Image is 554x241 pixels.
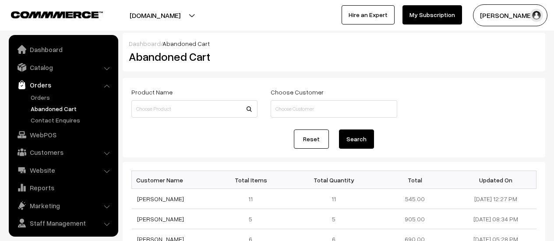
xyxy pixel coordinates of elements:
[11,198,115,213] a: Marketing
[271,100,397,118] input: Choose Customer
[11,144,115,160] a: Customers
[11,9,88,19] a: COMMMERCE
[374,171,455,189] th: Total
[129,39,539,48] div: /
[374,209,455,229] td: 905.00
[129,40,161,47] a: Dashboard
[455,209,536,229] td: [DATE] 08:34 PM
[293,171,374,189] th: Total Quantity
[455,171,536,189] th: Updated On
[28,93,115,102] a: Orders
[11,42,115,57] a: Dashboard
[131,100,258,118] input: Choose Product
[374,189,455,209] td: 545.00
[11,11,103,18] img: COMMMERCE
[11,77,115,93] a: Orders
[212,209,293,229] td: 5
[212,189,293,209] td: 11
[162,40,210,47] span: Abandoned Cart
[137,215,184,223] a: [PERSON_NAME]
[455,189,536,209] td: [DATE] 12:27 PM
[271,87,324,97] label: Choose Customer
[11,162,115,178] a: Website
[402,5,462,24] a: My Subscription
[11,215,115,231] a: Staff Management
[339,129,374,149] button: Search
[342,5,395,24] a: Hire an Expert
[11,59,115,75] a: Catalog
[212,171,293,189] th: Total Items
[99,4,211,26] button: [DOMAIN_NAME]
[294,129,329,149] a: Reset
[28,115,115,125] a: Contact Enquires
[11,127,115,143] a: WebPOS
[473,4,547,26] button: [PERSON_NAME]
[293,189,374,209] td: 11
[131,87,173,97] label: Product Name
[293,209,374,229] td: 5
[132,171,213,189] th: Customer Name
[11,180,115,196] a: Reports
[28,104,115,113] a: Abandoned Cart
[129,50,257,63] h2: Abandoned Cart
[137,195,184,203] a: [PERSON_NAME]
[530,9,543,22] img: user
